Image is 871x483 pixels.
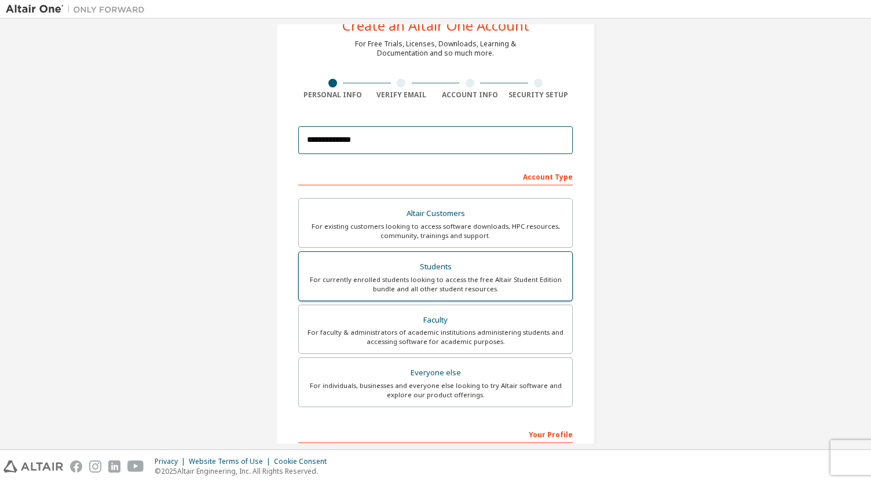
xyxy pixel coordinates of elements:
[3,460,63,473] img: altair_logo.svg
[89,460,101,473] img: instagram.svg
[306,381,565,400] div: For individuals, businesses and everyone else looking to try Altair software and explore our prod...
[189,457,274,466] div: Website Terms of Use
[306,259,565,275] div: Students
[306,206,565,222] div: Altair Customers
[155,466,334,476] p: © 2025 Altair Engineering, Inc. All Rights Reserved.
[306,222,565,240] div: For existing customers looking to access software downloads, HPC resources, community, trainings ...
[298,90,367,100] div: Personal Info
[6,3,151,15] img: Altair One
[155,457,189,466] div: Privacy
[127,460,144,473] img: youtube.svg
[306,275,565,294] div: For currently enrolled students looking to access the free Altair Student Edition bundle and all ...
[367,90,436,100] div: Verify Email
[298,167,573,185] div: Account Type
[504,90,573,100] div: Security Setup
[274,457,334,466] div: Cookie Consent
[108,460,120,473] img: linkedin.svg
[70,460,82,473] img: facebook.svg
[342,19,529,32] div: Create an Altair One Account
[355,39,516,58] div: For Free Trials, Licenses, Downloads, Learning & Documentation and so much more.
[306,312,565,328] div: Faculty
[306,365,565,381] div: Everyone else
[306,328,565,346] div: For faculty & administrators of academic institutions administering students and accessing softwa...
[298,425,573,443] div: Your Profile
[435,90,504,100] div: Account Info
